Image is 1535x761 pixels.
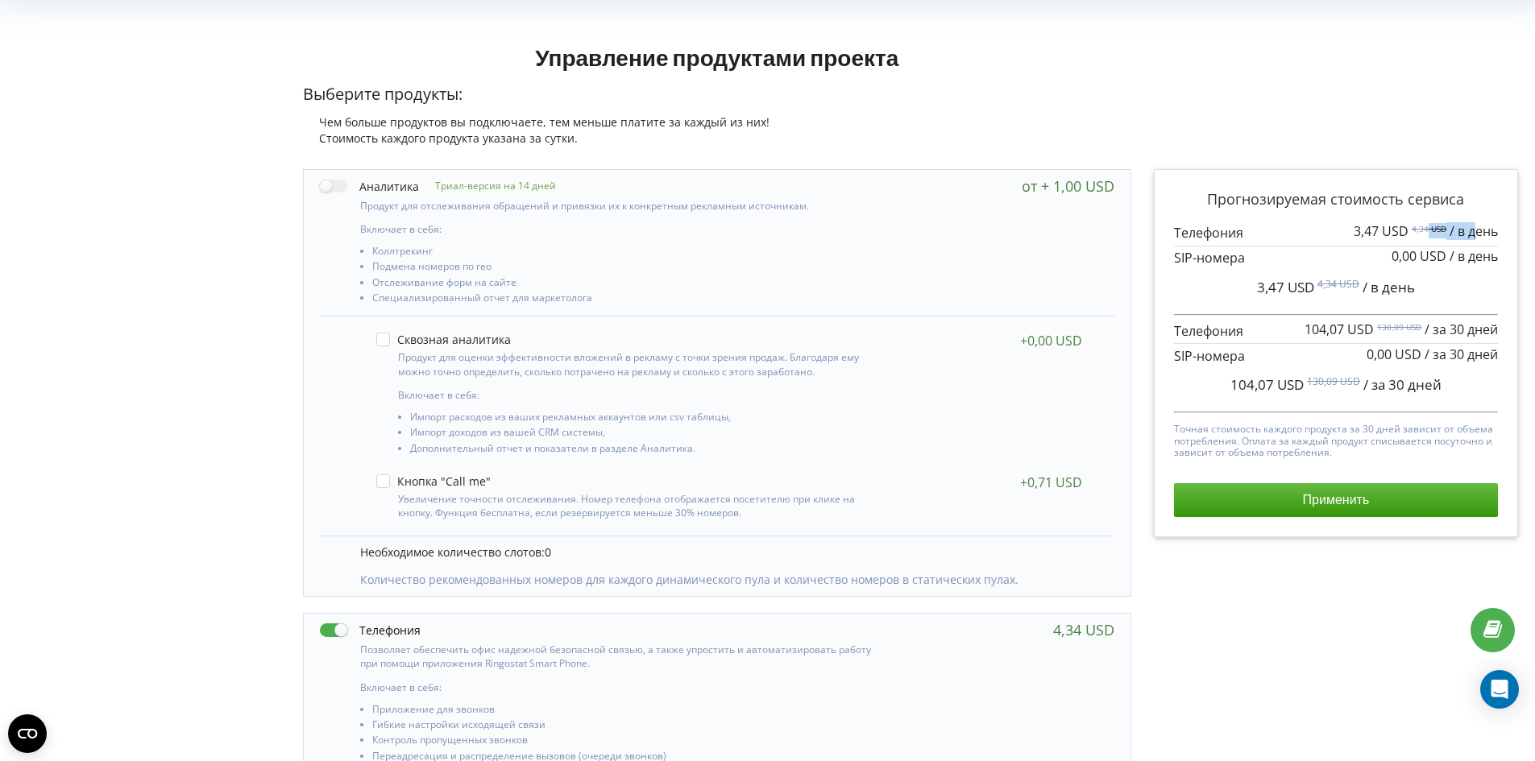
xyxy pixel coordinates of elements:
label: Кнопка "Call me" [376,474,491,488]
p: SIP-номера [1174,347,1498,366]
div: +0,00 USD [1020,333,1082,349]
p: Включает в себя: [360,222,876,236]
span: / в день [1363,278,1415,296]
span: 0,00 USD [1367,345,1421,363]
h1: Управление продуктами проекта [303,43,1131,72]
p: Телефония [1174,224,1498,242]
div: Чем больше продуктов вы подключаете, тем меньше платите за каждый из них! [303,114,1131,130]
label: Аналитика [320,178,419,195]
p: Количество рекомендованных номеров для каждого динамического пула и количество номеров в статичес... [360,572,1098,588]
button: Применить [1174,483,1498,517]
li: Гибкие настройки исходящей связи [372,719,876,734]
div: 4,34 USD [1053,622,1114,638]
span: 0 [545,544,551,560]
li: Импорт расходов из ваших рекламных аккаунтов или csv таблицы, [410,412,870,427]
label: Телефония [320,622,421,639]
div: Open Intercom Messenger [1480,670,1519,709]
sup: 4,34 USD [1412,223,1446,234]
li: Коллтрекинг [372,246,876,261]
span: / в день [1450,247,1498,265]
span: / за 30 дней [1425,321,1498,338]
span: 104,07 USD [1230,375,1304,394]
span: / за 30 дней [1425,345,1498,363]
span: / в день [1450,222,1498,240]
span: / за 30 дней [1363,375,1442,394]
span: 0,00 USD [1392,247,1446,265]
sup: 4,34 USD [1317,277,1359,291]
p: SIP-номера [1174,249,1498,267]
label: Сквозная аналитика [376,333,511,346]
p: Точная стоимость каждого продукта за 30 дней зависит от объема потребления. Оплата за каждый прод... [1174,420,1498,458]
button: Open CMP widget [8,714,47,753]
li: Отслеживание форм на сайте [372,277,876,292]
li: Дополнительный отчет и показатели в разделе Аналитика. [410,443,870,458]
div: +0,71 USD [1020,474,1082,490]
p: Прогнозируемая стоимость сервиса [1174,189,1498,210]
div: Стоимость каждого продукта указана за сутки. [303,130,1131,147]
span: 3,47 USD [1354,222,1408,240]
span: 104,07 USD [1305,321,1374,338]
li: Приложение для звонков [372,704,876,719]
li: Импорт доходов из вашей CRM системы, [410,427,870,442]
p: Продукт для оценки эффективности вложений в рекламу с точки зрения продаж. Благодаря ему можно то... [398,350,870,378]
sup: 130,09 USD [1307,374,1360,388]
div: от + 1,00 USD [1022,178,1114,194]
p: Увеличение точности отслеживания. Номер телефона отображается посетителю при клике на кнопку. Фун... [398,492,870,519]
li: Контроль пропущенных звонков [372,734,876,750]
p: Позволяет обеспечить офис надежной безопасной связью, а также упростить и автоматизировать работу... [360,643,876,670]
p: Продукт для отслеживания обращений и привязки их к конкретным рекламным источникам. [360,199,876,213]
li: Специализированный отчет для маркетолога [372,292,876,308]
span: 3,47 USD [1257,278,1314,296]
p: Необходимое количество слотов: [360,544,1098,560]
li: Подмена номеров по гео [372,261,876,276]
p: Телефония [1174,322,1498,341]
p: Включает в себя: [398,388,870,402]
p: Триал-версия на 14 дней [419,179,556,192]
sup: 130,09 USD [1377,321,1421,333]
p: Выберите продукты: [303,83,1131,106]
p: Включает в себя: [360,680,876,694]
